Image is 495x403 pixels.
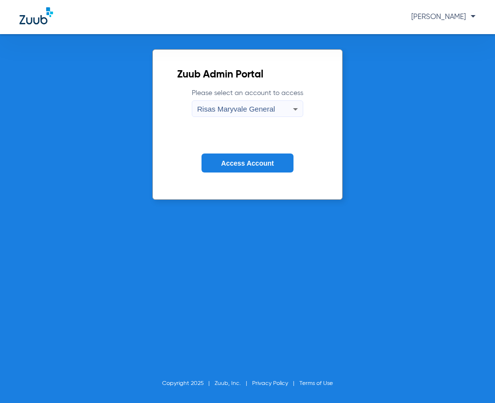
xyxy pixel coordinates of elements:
a: Terms of Use [299,381,333,386]
iframe: Chat Widget [446,356,495,403]
li: Zuub, Inc. [215,379,252,388]
a: Privacy Policy [252,381,288,386]
img: Zuub Logo [19,7,53,24]
h2: Zuub Admin Portal [177,70,318,80]
button: Access Account [202,154,293,173]
li: Copyright 2025 [162,379,215,388]
span: [PERSON_NAME] [411,13,476,20]
span: Access Account [221,159,274,167]
label: Please select an account to access [192,88,303,117]
span: Risas Maryvale General [197,105,275,113]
